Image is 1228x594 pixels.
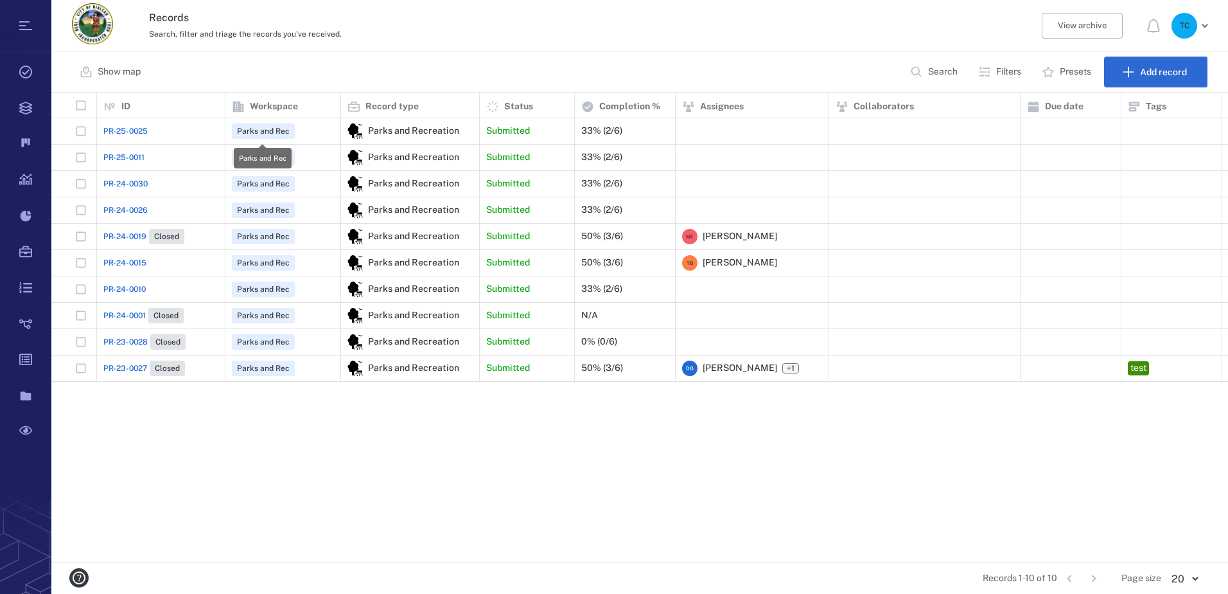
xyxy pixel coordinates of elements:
span: PR-24-0019 [103,231,146,242]
a: Go home [72,3,113,49]
span: Parks and Rec [234,284,292,295]
span: Parks and Rec [234,205,292,216]
span: Closed [153,337,183,348]
span: PR-23-0028 [103,336,148,348]
p: Submitted [486,336,530,348]
span: Parks and Rec [234,337,292,348]
img: icon Parks and Recreation [347,361,363,376]
a: PR-25-0011 [103,152,145,163]
a: PR-23-0027Closed [103,361,185,376]
p: ID [121,100,130,113]
p: Submitted [486,204,530,217]
button: Search [902,57,968,87]
p: Submitted [486,177,530,190]
button: TC [1171,13,1213,39]
p: Submitted [486,283,530,296]
div: Parks and Recreation [368,363,459,373]
p: Submitted [486,362,530,375]
img: icon Parks and Recreation [347,282,363,297]
button: View archive [1042,13,1123,39]
div: Parks and Recreation [368,310,459,320]
img: City of Hialeah logo [72,3,113,44]
div: M F [682,229,697,244]
img: icon Parks and Recreation [347,203,363,218]
button: Filters [970,57,1031,87]
p: Presets [1060,66,1091,78]
h3: Records [149,10,845,26]
nav: pagination navigation [1057,568,1106,589]
p: Submitted [486,256,530,269]
div: Parks and Recreation [347,282,363,297]
span: +1 [784,363,797,374]
span: [PERSON_NAME] [703,256,777,269]
p: Submitted [486,309,530,322]
div: Parks and Recreation [368,258,459,267]
span: PR-24-0001 [103,310,146,321]
span: Parks and Rec [234,126,292,137]
div: Parks and Recreation [347,255,363,271]
a: PR-24-0010 [103,283,146,295]
button: help [64,563,94,593]
p: Assignees [700,100,744,113]
div: Parks and Recreation [347,229,363,244]
span: Closed [152,231,182,242]
span: Page size [1121,572,1161,585]
div: Parks and Recreation [347,203,363,218]
a: PR-23-0028Closed [103,334,186,350]
p: Search [928,66,958,78]
p: Collaborators [854,100,914,113]
span: Parks and Rec [234,231,292,242]
div: 33% (2/6) [581,284,622,294]
div: D G [682,361,697,376]
div: N/A [581,310,598,320]
div: 20 [1161,571,1207,586]
span: Closed [151,310,181,321]
span: Parks and Rec [234,310,292,321]
span: [PERSON_NAME] [703,230,777,243]
div: 33% (2/6) [581,126,622,136]
div: Parks and Recreation [368,284,459,294]
span: PR-25-0025 [103,125,148,137]
a: PR-24-0030 [103,178,148,190]
div: Parks and Recreation [368,179,459,188]
p: Submitted [486,151,530,164]
a: PR-24-0001Closed [103,308,184,323]
span: Help [29,9,55,21]
div: Parks and Recreation [347,150,363,165]
img: icon Parks and Recreation [347,334,363,350]
span: Parks and Rec [234,179,292,190]
div: test [1130,362,1146,375]
p: Workspace [250,100,298,113]
img: icon Parks and Recreation [347,255,363,271]
div: 33% (2/6) [581,179,622,188]
div: Parks and Recreation [347,334,363,350]
img: icon Parks and Recreation [347,176,363,192]
div: 50% (3/6) [581,258,623,267]
button: Add record [1104,57,1207,87]
div: Y B [682,255,697,271]
div: 0% (0/6) [581,337,617,346]
p: Record type [365,100,419,113]
p: Filters [996,66,1021,78]
div: Parks and Recreation [347,176,363,192]
span: Records 1-10 of 10 [983,572,1057,585]
p: Tags [1146,100,1166,113]
div: T C [1171,13,1197,39]
img: icon Parks and Recreation [347,308,363,323]
a: PR-24-0026 [103,204,148,216]
span: Search, filter and triage the records you've received. [149,30,342,39]
button: Presets [1034,57,1101,87]
div: 50% (3/6) [581,363,623,373]
a: PR-24-0015 [103,257,146,269]
img: icon Parks and Recreation [347,229,363,244]
div: Parks and Rec [239,150,286,166]
div: Parks and Recreation [368,231,459,241]
span: Parks and Rec [234,258,292,269]
a: PR-24-0019Closed [103,229,184,244]
p: Due date [1045,100,1083,113]
img: icon Parks and Recreation [347,123,363,139]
